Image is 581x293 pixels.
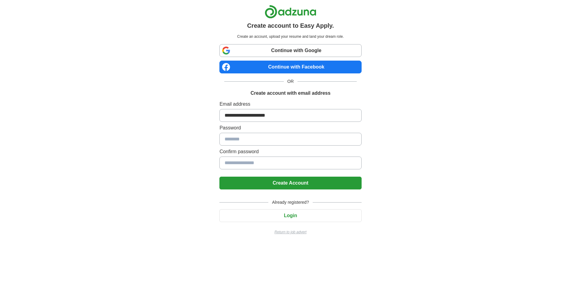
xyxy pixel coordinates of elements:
label: Email address [219,101,361,108]
button: Login [219,209,361,222]
a: Continue with Google [219,44,361,57]
a: Continue with Facebook [219,61,361,73]
label: Password [219,124,361,132]
a: Return to job advert [219,229,361,235]
p: Create an account, upload your resume and land your dream role. [221,34,360,39]
h1: Create account with email address [250,90,330,97]
span: OR [284,78,297,85]
a: Login [219,213,361,218]
img: Adzuna logo [265,5,316,19]
span: Already registered? [268,199,312,206]
h1: Create account to Easy Apply. [247,21,334,30]
button: Create Account [219,177,361,189]
label: Confirm password [219,148,361,155]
